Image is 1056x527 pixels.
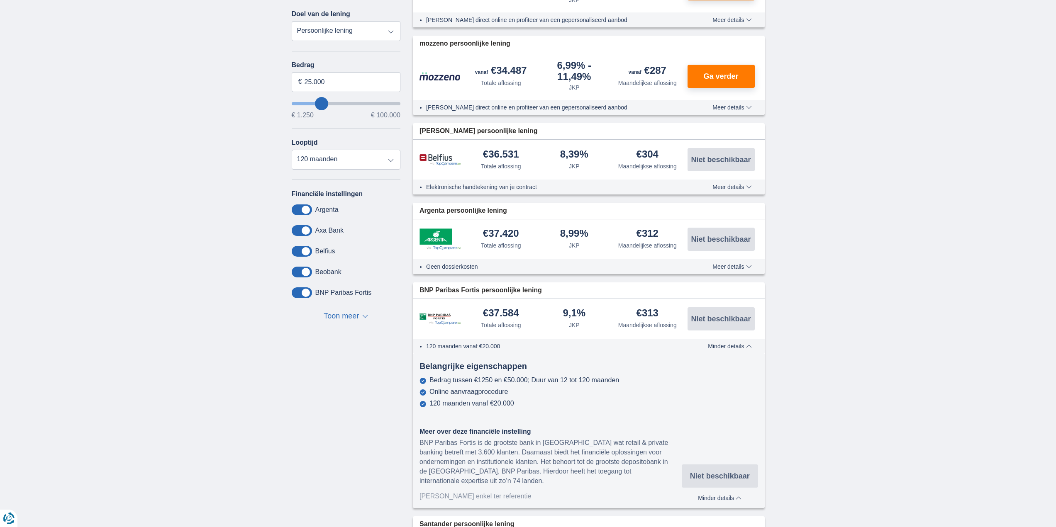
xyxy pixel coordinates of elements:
[426,342,682,350] li: 120 maanden vanaf €20.000
[292,190,363,198] label: Financiële instellingen
[315,206,339,214] label: Argenta
[703,73,738,80] span: Ga verder
[426,103,682,112] li: [PERSON_NAME] direct online en profiteer van een gepersonaliseerd aanbod
[569,162,580,170] div: JKP
[419,427,682,437] div: Meer over deze financiële instelling
[292,102,401,105] input: wantToBorrow
[569,83,580,92] div: JKP
[315,248,335,255] label: Belfius
[569,241,580,250] div: JKP
[426,262,682,271] li: Geen dossierkosten
[637,149,658,160] div: €304
[429,376,619,384] div: Bedrag tussen €1250 en €50.000; Duur van 12 tot 120 maanden
[321,311,371,322] button: Toon meer ▼
[298,77,302,87] span: €
[292,10,350,18] label: Doel van de lening
[618,321,677,329] div: Maandelijkse aflossing
[618,162,677,170] div: Maandelijkse aflossing
[688,307,755,330] button: Niet beschikbaar
[706,263,758,270] button: Meer details
[324,311,359,322] span: Toon meer
[688,228,755,251] button: Niet beschikbaar
[419,39,510,49] span: mozzeno persoonlijke lening
[682,492,758,501] button: Minder details
[712,264,751,270] span: Meer details
[706,104,758,111] button: Meer details
[292,139,318,146] label: Looptijd
[563,308,585,319] div: 9,1%
[475,66,527,77] div: €34.487
[419,154,461,166] img: product.pl.alt Belfius
[688,148,755,171] button: Niet beschikbaar
[691,315,751,323] span: Niet beschikbaar
[483,149,519,160] div: €36.531
[419,206,507,216] span: Argenta persoonlijke lening
[426,183,682,191] li: Elektronische handtekening van je contract
[292,61,401,69] label: Bedrag
[698,495,741,501] span: Minder details
[706,17,758,23] button: Meer details
[426,16,682,24] li: [PERSON_NAME] direct online en profiteer van een gepersonaliseerd aanbod
[712,184,751,190] span: Meer details
[637,308,658,319] div: €313
[419,313,461,325] img: product.pl.alt BNP Paribas Fortis
[481,79,521,87] div: Totale aflossing
[419,492,682,501] div: [PERSON_NAME] enkel ter referentie
[618,241,677,250] div: Maandelijkse aflossing
[481,162,521,170] div: Totale aflossing
[690,472,750,480] span: Niet beschikbaar
[481,321,521,329] div: Totale aflossing
[362,315,368,318] span: ▼
[419,126,537,136] span: [PERSON_NAME] persoonlijke lening
[712,104,751,110] span: Meer details
[315,289,372,296] label: BNP Paribas Fortis
[483,308,519,319] div: €37.584
[560,149,588,160] div: 8,39%
[481,241,521,250] div: Totale aflossing
[419,286,542,295] span: BNP Paribas Fortis persoonlijke lening
[413,360,765,372] div: Belangrijke eigenschappen
[637,228,658,240] div: €312
[315,268,341,276] label: Beobank
[419,438,682,486] div: BNP Paribas Fortis is de grootste bank in [GEOGRAPHIC_DATA] wat retail & private banking betreft ...
[371,112,400,119] span: € 100.000
[292,112,314,119] span: € 1.250
[688,65,755,88] button: Ga verder
[691,236,751,243] span: Niet beschikbaar
[429,400,514,407] div: 120 maanden vanaf €20.000
[483,228,519,240] div: €37.420
[560,228,588,240] div: 8,99%
[706,184,758,190] button: Meer details
[708,343,751,349] span: Minder details
[691,156,751,163] span: Niet beschikbaar
[682,464,758,488] button: Niet beschikbaar
[541,61,608,82] div: 6,99%
[315,227,344,234] label: Axa Bank
[618,79,677,87] div: Maandelijkse aflossing
[712,17,751,23] span: Meer details
[702,343,758,350] button: Minder details
[569,321,580,329] div: JKP
[419,228,461,250] img: product.pl.alt Argenta
[629,66,666,77] div: €287
[429,388,508,396] div: Online aanvraagprocedure
[419,72,461,81] img: product.pl.alt Mozzeno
